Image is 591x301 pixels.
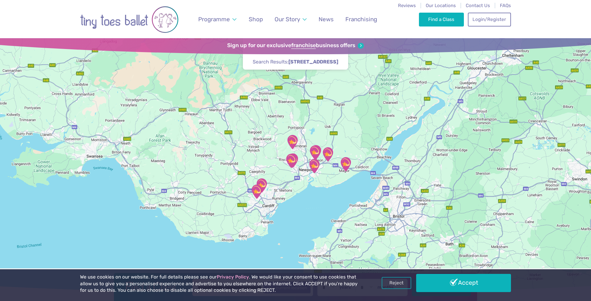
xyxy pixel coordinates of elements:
a: Find a Class [419,13,464,26]
div: 1Gym Newport [307,158,322,174]
a: FAQs [500,3,511,8]
strong: [STREET_ADDRESS] [288,59,338,65]
a: Our Locations [426,3,456,8]
strong: franchise [291,42,316,49]
div: Langstone Village Hall [320,147,336,162]
a: Our Story [272,12,310,26]
a: Franchising [343,12,380,26]
div: Rhiwderin Village Hall [283,153,299,169]
div: Caerleon Town Hall [308,144,324,160]
a: Accept [416,274,511,292]
span: Programme [198,16,230,23]
span: Franchising [345,16,377,23]
img: tiny toes ballet [80,4,179,35]
div: Llandaff North and Gabalfa Hub [249,184,264,199]
span: Shop [249,16,263,23]
div: Magor & Undy Community Hub [338,157,353,172]
a: Reviews [398,3,416,8]
a: News [316,12,336,26]
a: Programme [195,12,239,26]
a: Sign up for our exclusivefranchisebusiness offers [227,42,364,49]
span: Our Story [275,16,300,23]
a: Shop [246,12,266,26]
a: Reject [382,277,411,289]
div: Caerleon Scout Hut [307,145,323,160]
div: Maes Y Coed Community Centre [254,178,269,193]
a: Login/Register [468,13,511,26]
span: News [319,16,334,23]
p: We use cookies on our website. For full details please see our . We would like your consent to us... [80,274,360,294]
div: Tydu Community Hall [285,153,300,168]
a: Contact Us [466,3,490,8]
div: Henllys Village Hall [285,134,300,150]
a: Privacy Policy [217,274,249,280]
